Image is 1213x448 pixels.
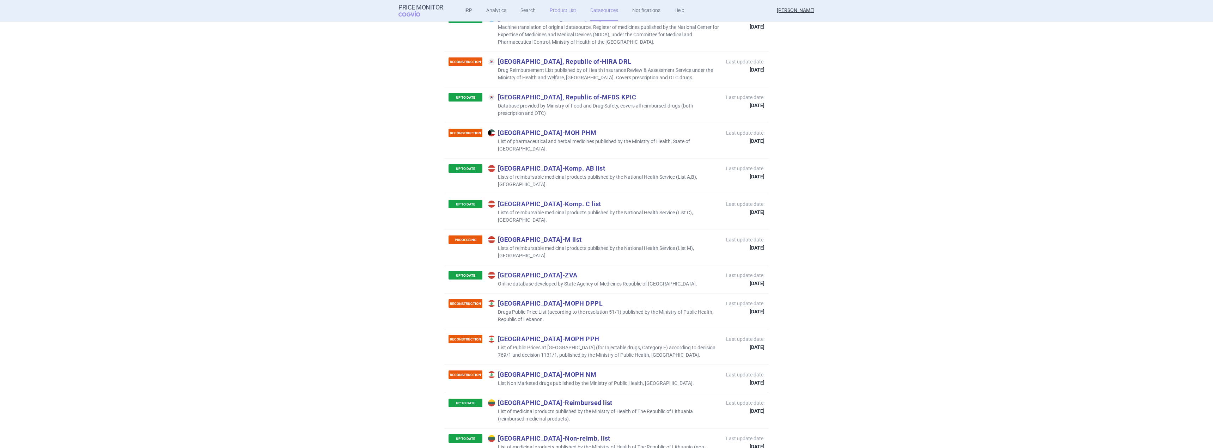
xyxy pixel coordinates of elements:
[488,94,495,101] img: Korea, Republic of
[488,370,694,378] p: [GEOGRAPHIC_DATA] - MOPH NM
[488,164,719,172] p: [GEOGRAPHIC_DATA] - Komp. AB list
[449,200,482,208] p: UP TO DATE
[726,139,764,143] strong: [DATE]
[488,93,719,101] p: [GEOGRAPHIC_DATA], Republic of - MFDS KPIC
[726,210,764,215] strong: [DATE]
[488,102,719,117] p: Database provided by Ministry of Food and Drug Safety, covers all reimbursed drugs (both prescrip...
[488,200,719,208] p: [GEOGRAPHIC_DATA] - Komp. C list
[488,408,719,423] p: List of medicinal products published by the Ministry of Health of The Republic of Lithuania (reim...
[488,58,495,65] img: Korea, Republic of
[726,58,764,72] p: Last update date:
[488,399,495,406] img: Lithuania
[488,165,495,172] img: Latvia
[726,345,764,350] strong: [DATE]
[488,129,495,136] img: Kuwait
[449,271,482,280] p: UP TO DATE
[488,434,719,442] p: [GEOGRAPHIC_DATA] - Non-reimb. list
[726,174,764,179] strong: [DATE]
[726,309,764,314] strong: [DATE]
[726,165,764,179] p: Last update date:
[488,280,697,288] p: Online database developed by State Agency of Medicines Republic of [GEOGRAPHIC_DATA].
[726,245,764,250] strong: [DATE]
[726,24,764,29] strong: [DATE]
[726,272,764,286] p: Last update date:
[488,380,694,387] p: List Non Marketed drugs published by the Ministry of Public Health, [GEOGRAPHIC_DATA].
[488,138,719,153] p: List of pharmaceutical and herbal medicines published by the Ministry of Health, State of [GEOGRA...
[726,399,764,413] p: Last update date:
[488,335,719,343] p: [GEOGRAPHIC_DATA] - MOPH PPH
[398,4,443,17] a: Price MonitorCOGVIO
[488,57,719,65] p: [GEOGRAPHIC_DATA], Republic of - HIRA DRL
[726,15,764,29] p: Last update date:
[488,245,719,259] p: Lists of reimbursable medicinal products published by the National Health Service (List M), [GEOG...
[488,24,719,46] p: Machine translation of original datasource. Register of medicines published by the National Cente...
[726,409,764,413] strong: [DATE]
[726,371,764,385] p: Last update date:
[449,335,482,343] p: RECONSTRUCTION
[398,4,443,11] strong: Price Monitor
[488,201,495,208] img: Latvia
[726,300,764,314] p: Last update date:
[449,434,482,443] p: UP TO DATE
[449,129,482,137] p: RECONSTRUCTION
[488,271,697,279] p: [GEOGRAPHIC_DATA] - ZVA
[488,300,495,307] img: Lebanon
[726,281,764,286] strong: [DATE]
[398,11,430,17] span: COGVIO
[449,57,482,66] p: RECONSTRUCTION
[488,236,495,243] img: Latvia
[726,380,764,385] strong: [DATE]
[726,129,764,143] p: Last update date:
[726,103,764,108] strong: [DATE]
[488,336,495,343] img: Lebanon
[449,93,482,102] p: UP TO DATE
[449,164,482,173] p: UP TO DATE
[488,173,719,188] p: Lists of reimbursable medicinal products published by the National Health Service (List A,B), [GE...
[488,299,719,307] p: [GEOGRAPHIC_DATA] - MOPH DPPL
[449,14,482,23] p: UP TO DATE
[488,371,495,378] img: Lebanon
[726,67,764,72] strong: [DATE]
[449,399,482,407] p: UP TO DATE
[488,308,719,323] p: Drugs Public Price List (according to the resolution 51/1) published by the Ministry of Public He...
[488,399,719,406] p: [GEOGRAPHIC_DATA] - Reimbursed list
[488,209,719,224] p: Lists of reimbursable medicinal products published by the National Health Service (List C), [GEOG...
[488,235,719,243] p: [GEOGRAPHIC_DATA] - M list
[488,67,719,81] p: Drug Reimbursement List published by of Health Insurance Review & Assessment Service under the Mi...
[488,129,719,136] p: [GEOGRAPHIC_DATA] - MOH PHM
[449,299,482,308] p: RECONSTRUCTION
[488,272,495,279] img: Latvia
[488,344,719,359] p: List of Public Prices at [GEOGRAPHIC_DATA] (for Injectable drugs, Category E) according to decisi...
[449,235,482,244] p: PROCESSING
[726,336,764,350] p: Last update date:
[449,370,482,379] p: RECONSTRUCTION
[726,94,764,108] p: Last update date:
[488,435,495,442] img: Lithuania
[726,236,764,250] p: Last update date:
[726,201,764,215] p: Last update date:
